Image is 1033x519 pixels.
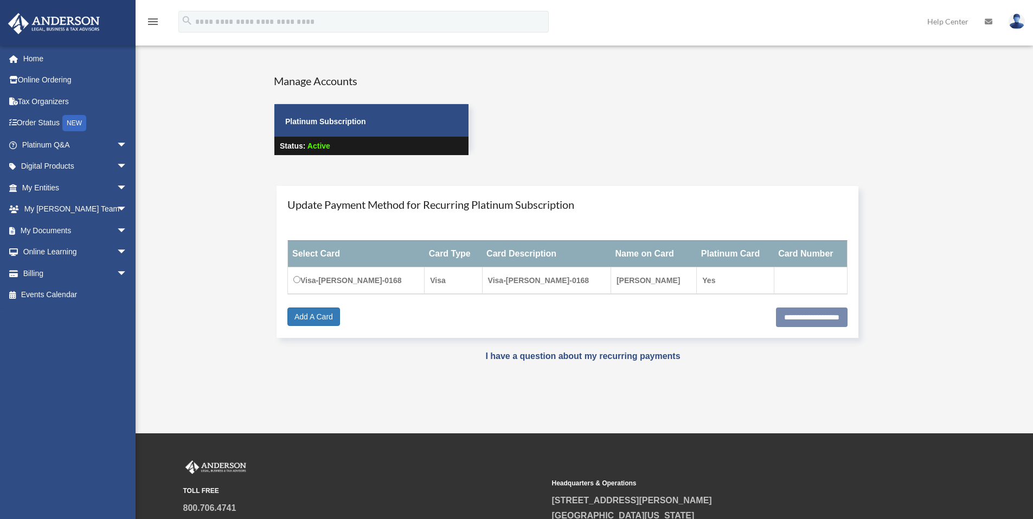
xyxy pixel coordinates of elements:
a: Tax Organizers [8,91,144,112]
i: menu [146,15,159,28]
a: Order StatusNEW [8,112,144,134]
a: Events Calendar [8,284,144,306]
th: Card Type [425,240,482,267]
small: TOLL FREE [183,485,544,497]
a: My Entitiesarrow_drop_down [8,177,144,198]
strong: Status: [280,142,305,150]
span: arrow_drop_down [117,241,138,264]
a: My [PERSON_NAME] Teamarrow_drop_down [8,198,144,220]
a: Billingarrow_drop_down [8,262,144,284]
span: arrow_drop_down [117,134,138,156]
h4: Manage Accounts [274,73,469,88]
a: menu [146,19,159,28]
span: arrow_drop_down [117,262,138,285]
i: search [181,15,193,27]
td: Visa-[PERSON_NAME]-0168 [482,267,611,294]
span: arrow_drop_down [117,220,138,242]
td: [PERSON_NAME] [611,267,696,294]
img: User Pic [1009,14,1025,29]
a: Platinum Q&Aarrow_drop_down [8,134,144,156]
img: Anderson Advisors Platinum Portal [5,13,103,34]
a: Online Ordering [8,69,144,91]
td: Visa-[PERSON_NAME]-0168 [288,267,425,294]
span: arrow_drop_down [117,177,138,199]
a: Home [8,48,144,69]
a: My Documentsarrow_drop_down [8,220,144,241]
a: [STREET_ADDRESS][PERSON_NAME] [552,496,712,505]
strong: Platinum Subscription [285,117,366,126]
small: Headquarters & Operations [552,478,913,489]
a: I have a question about my recurring payments [485,351,680,361]
a: 800.706.4741 [183,503,236,512]
span: Active [307,142,330,150]
td: Yes [697,267,774,294]
span: arrow_drop_down [117,156,138,178]
th: Card Number [774,240,847,267]
a: Online Learningarrow_drop_down [8,241,144,263]
a: Add A Card [287,307,340,326]
th: Name on Card [611,240,696,267]
th: Platinum Card [697,240,774,267]
th: Card Description [482,240,611,267]
a: Digital Productsarrow_drop_down [8,156,144,177]
img: Anderson Advisors Platinum Portal [183,460,248,475]
td: Visa [425,267,482,294]
span: arrow_drop_down [117,198,138,221]
div: NEW [62,115,86,131]
h4: Update Payment Method for Recurring Platinum Subscription [287,197,848,212]
th: Select Card [288,240,425,267]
